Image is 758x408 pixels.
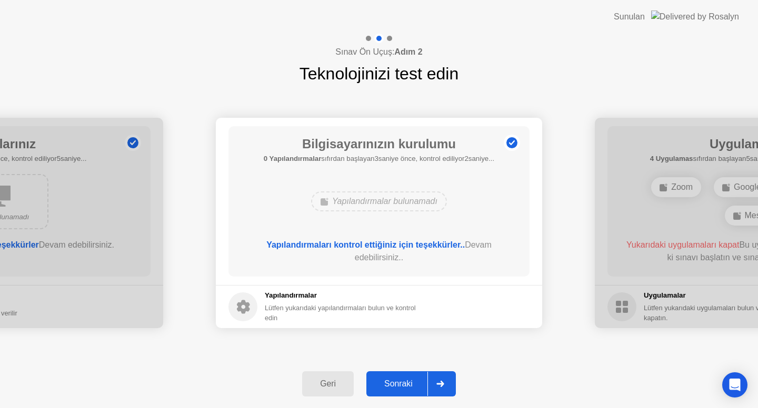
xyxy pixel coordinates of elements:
b: Yapılandırmaları kontrol ettiğiniz için teşekkürler.. [266,240,465,249]
div: Open Intercom Messenger [722,372,747,397]
div: Sonraki [370,379,427,389]
div: Devam edebilirsiniz.. [244,239,515,264]
div: Lütfen yukarıdaki yapılandırmaları bulun ve kontrol edin [265,303,424,323]
div: Sunulan [614,11,645,23]
h5: Yapılandırmalar [265,290,424,301]
button: Sonraki [366,371,456,396]
h1: Bilgisayarınızın kurulumu [264,135,495,154]
h4: Sınav Ön Uçuş: [335,46,422,58]
b: Adım 2 [394,47,422,56]
div: Geri [305,379,351,389]
div: Yapılandırmalar bulunamadı [311,191,447,211]
img: Delivered by Rosalyn [651,11,739,23]
button: Geri [302,371,354,396]
h5: sıfırdan başlayan3saniye önce, kontrol ediliyor2saniye... [264,154,495,164]
h1: Teknolojinizi test edin [300,61,458,86]
b: 0 Yapılandırmalar [264,155,322,162]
